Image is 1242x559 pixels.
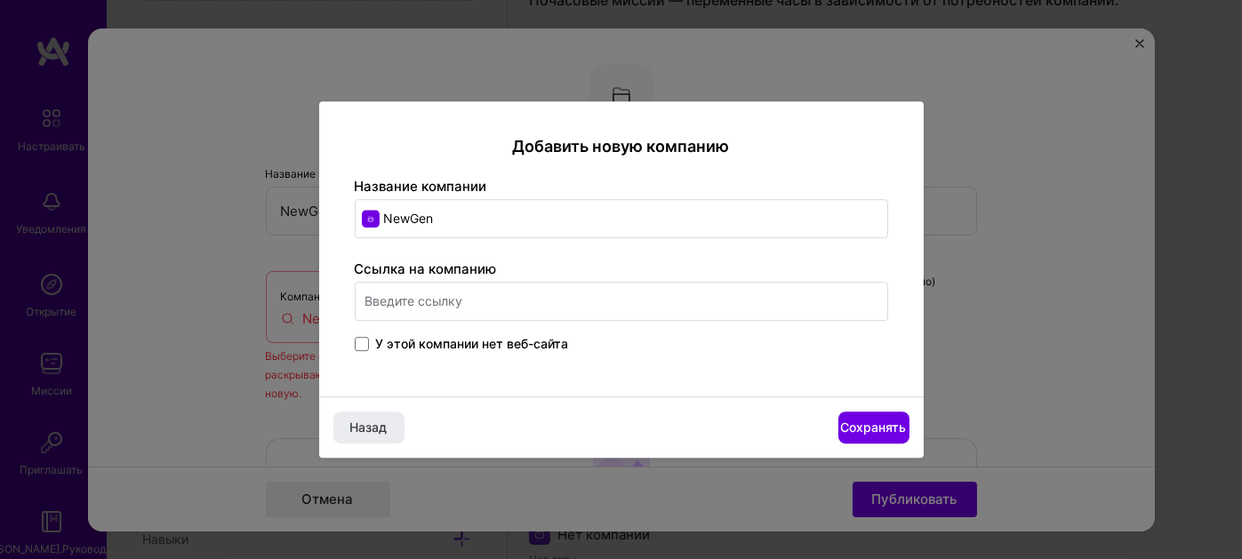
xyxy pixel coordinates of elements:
[355,260,497,277] font: Ссылка на компанию
[355,282,888,321] input: Введите ссылку
[841,419,907,435] font: Сохранять
[333,411,405,443] button: Назад
[350,419,388,435] font: Назад
[513,137,730,156] font: Добавить новую компанию
[838,411,909,443] button: Сохранять
[355,199,888,238] input: Введите имя
[376,336,569,351] font: У этой компании нет веб-сайта
[355,178,487,195] font: Название компании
